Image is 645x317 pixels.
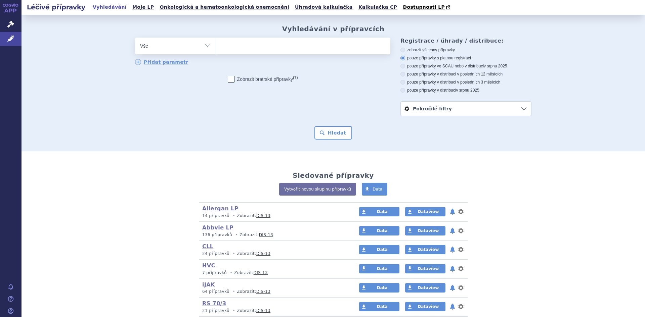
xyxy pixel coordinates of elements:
[458,246,464,254] button: nastavení
[449,284,456,292] button: notifikace
[202,262,215,269] a: HVC
[418,247,439,252] span: Dataview
[373,187,382,192] span: Data
[282,25,385,33] h2: Vyhledávání v přípravcích
[256,289,270,294] a: DIS-13
[400,71,531,77] label: pouze přípravky v distribuci v posledních 12 měsících
[202,205,239,212] a: Allergan LP
[228,76,298,83] label: Zobrazit bratrské přípravky
[293,3,355,12] a: Úhradová kalkulačka
[377,285,388,290] span: Data
[458,303,464,311] button: nastavení
[256,213,270,218] a: DIS-13
[449,265,456,273] button: notifikace
[202,270,227,275] span: 7 přípravků
[449,246,456,254] button: notifikace
[202,289,229,294] span: 64 přípravků
[458,265,464,273] button: nastavení
[231,308,237,314] i: •
[418,228,439,233] span: Dataview
[202,213,229,218] span: 14 přípravků
[456,88,479,93] span: v srpnu 2025
[202,270,346,276] p: Zobrazit:
[400,63,531,69] label: pouze přípravky ve SCAU nebo v distribuci
[359,302,399,311] a: Data
[135,59,188,65] a: Přidat parametr
[231,289,237,295] i: •
[202,300,226,307] a: RS 70/3
[405,283,445,293] a: Dataview
[405,302,445,311] a: Dataview
[202,232,346,238] p: Zobrazit:
[359,264,399,273] a: Data
[202,243,213,250] a: CLL
[418,266,439,271] span: Dataview
[449,303,456,311] button: notifikace
[377,228,388,233] span: Data
[91,3,129,12] a: Vyhledávání
[314,126,352,140] button: Hledat
[484,64,507,68] span: v srpnu 2025
[405,207,445,216] a: Dataview
[279,183,356,196] a: Vytvořit novou skupinu přípravků
[401,102,531,116] a: Pokročilé filtry
[400,88,531,93] label: pouze přípravky v distribuci
[458,284,464,292] button: nastavení
[130,3,156,12] a: Moje LP
[202,251,229,256] span: 24 přípravků
[256,308,270,313] a: DIS-13
[400,80,531,85] label: pouze přípravky v distribuci v posledních 3 měsících
[458,208,464,216] button: nastavení
[362,183,387,196] a: Data
[401,3,454,12] a: Dostupnosti LP
[418,209,439,214] span: Dataview
[400,47,531,53] label: zobrazit všechny přípravky
[293,171,374,179] h2: Sledované přípravky
[400,55,531,61] label: pouze přípravky s platnou registrací
[202,251,346,257] p: Zobrazit:
[377,266,388,271] span: Data
[377,247,388,252] span: Data
[359,226,399,235] a: Data
[405,245,445,254] a: Dataview
[359,245,399,254] a: Data
[256,251,270,256] a: DIS-13
[458,227,464,235] button: nastavení
[259,232,273,237] a: DIS-13
[231,213,237,219] i: •
[158,3,291,12] a: Onkologická a hematoonkologická onemocnění
[231,251,237,257] i: •
[418,285,439,290] span: Dataview
[359,283,399,293] a: Data
[202,224,233,231] a: Abbvie LP
[405,226,445,235] a: Dataview
[233,232,240,238] i: •
[359,207,399,216] a: Data
[202,213,346,219] p: Zobrazit:
[202,232,232,237] span: 136 přípravků
[254,270,268,275] a: DIS-13
[449,227,456,235] button: notifikace
[418,304,439,309] span: Dataview
[202,289,346,295] p: Zobrazit:
[293,75,298,80] abbr: (?)
[21,2,91,12] h2: Léčivé přípravky
[449,208,456,216] button: notifikace
[202,308,229,313] span: 21 přípravků
[405,264,445,273] a: Dataview
[377,304,388,309] span: Data
[356,3,399,12] a: Kalkulačka CP
[403,4,445,10] span: Dostupnosti LP
[202,281,215,288] a: iJAK
[400,38,531,44] h3: Registrace / úhrady / distribuce:
[202,308,346,314] p: Zobrazit:
[377,209,388,214] span: Data
[228,270,234,276] i: •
